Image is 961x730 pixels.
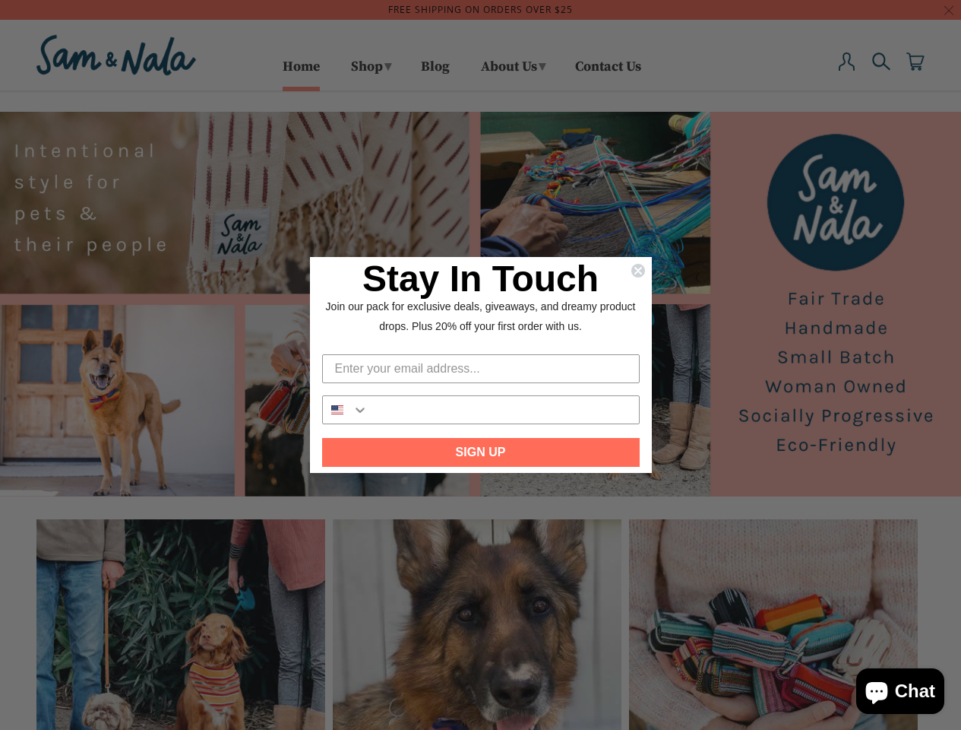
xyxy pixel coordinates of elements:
input: Enter your email address... [322,354,640,383]
span: Stay In Touch [362,259,599,299]
button: Close dialog [631,263,646,278]
span: Join our pack for exclusive deals, giveaways, and dreamy product drops. Plus 20% off your first o... [326,300,636,332]
img: United States [331,404,343,416]
button: Search Countries [323,396,368,424]
inbox-online-store-chat: Shopify online store chat [852,668,949,718]
button: SIGN UP [322,438,640,467]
